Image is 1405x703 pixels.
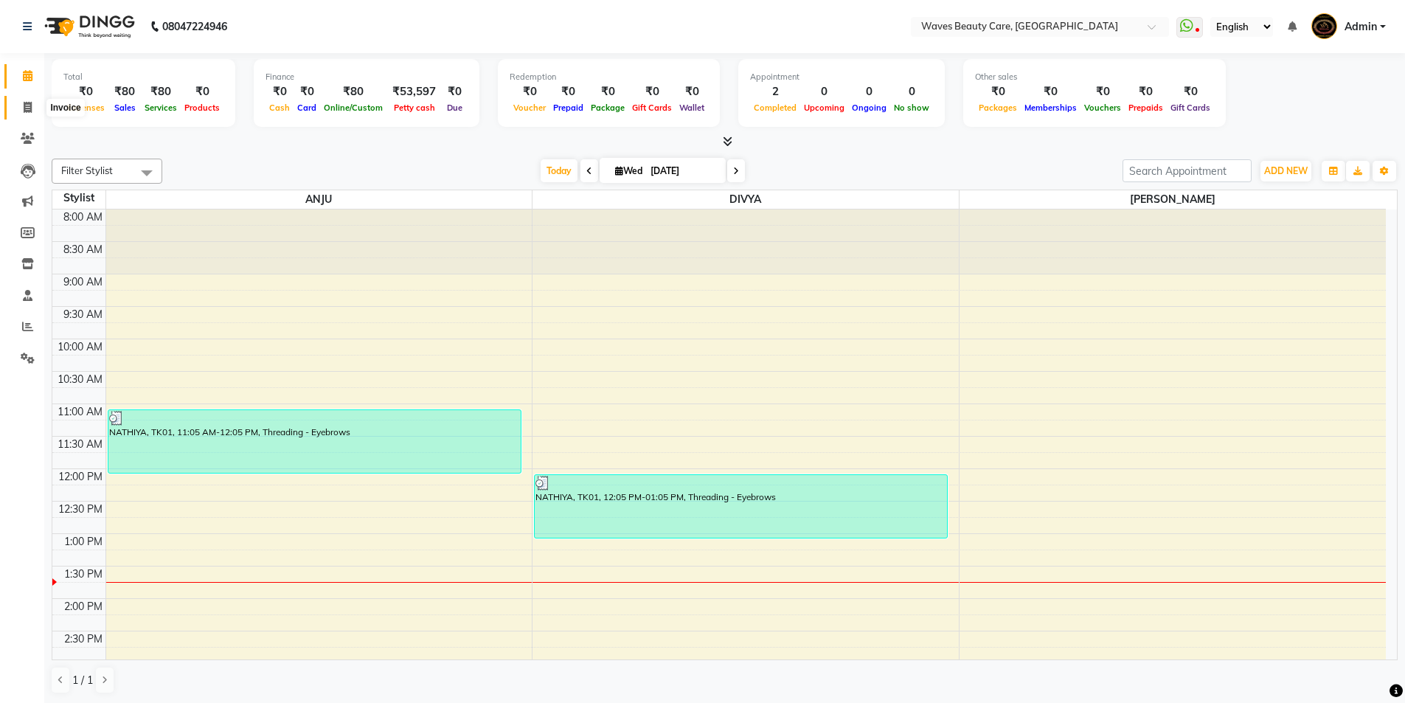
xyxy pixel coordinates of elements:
span: Gift Cards [1167,103,1214,113]
div: ₹0 [975,83,1021,100]
div: 9:30 AM [60,307,105,322]
span: Wallet [676,103,708,113]
div: Redemption [510,71,708,83]
button: ADD NEW [1260,161,1311,181]
span: [PERSON_NAME] [960,190,1386,209]
div: 10:30 AM [55,372,105,387]
div: 0 [890,83,933,100]
span: Vouchers [1080,103,1125,113]
span: No show [890,103,933,113]
span: Card [294,103,320,113]
span: Ongoing [848,103,890,113]
div: 2 [750,83,800,100]
div: Total [63,71,223,83]
div: ₹53,597 [386,83,442,100]
span: Products [181,103,223,113]
span: Due [443,103,466,113]
div: 1:00 PM [61,534,105,550]
span: Package [587,103,628,113]
div: 12:00 PM [55,469,105,485]
div: ₹0 [1080,83,1125,100]
div: ₹0 [63,83,108,100]
div: 0 [800,83,848,100]
span: Online/Custom [320,103,386,113]
div: NATHIYA, TK01, 11:05 AM-12:05 PM, Threading - Eyebrows [108,410,521,473]
input: 2025-09-03 [646,160,720,182]
span: Services [141,103,181,113]
span: ADD NEW [1264,165,1308,176]
div: 2:00 PM [61,599,105,614]
div: 9:00 AM [60,274,105,290]
div: ₹0 [181,83,223,100]
span: Admin [1345,19,1377,35]
span: Voucher [510,103,549,113]
div: ₹0 [676,83,708,100]
span: Gift Cards [628,103,676,113]
span: ANJU [106,190,532,209]
span: Prepaid [549,103,587,113]
div: 8:30 AM [60,242,105,257]
b: 08047224946 [162,6,227,47]
div: ₹0 [1167,83,1214,100]
div: 0 [848,83,890,100]
div: ₹0 [294,83,320,100]
span: Filter Stylist [61,165,113,176]
div: 11:00 AM [55,404,105,420]
div: ₹0 [1021,83,1080,100]
div: 8:00 AM [60,209,105,225]
div: ₹80 [141,83,181,100]
div: Invoice [46,99,84,117]
span: Cash [266,103,294,113]
div: ₹0 [549,83,587,100]
div: 2:30 PM [61,631,105,647]
span: Completed [750,103,800,113]
span: Upcoming [800,103,848,113]
span: Prepaids [1125,103,1167,113]
div: NATHIYA, TK01, 12:05 PM-01:05 PM, Threading - Eyebrows [535,475,947,538]
div: ₹0 [587,83,628,100]
div: 1:30 PM [61,567,105,582]
div: Appointment [750,71,933,83]
div: ₹0 [1125,83,1167,100]
span: DIVYA [532,190,959,209]
div: ₹0 [628,83,676,100]
span: Packages [975,103,1021,113]
span: Today [541,159,577,182]
span: Petty cash [390,103,439,113]
div: 11:30 AM [55,437,105,452]
img: logo [38,6,139,47]
span: Memberships [1021,103,1080,113]
div: Stylist [52,190,105,206]
span: Sales [111,103,139,113]
input: Search Appointment [1123,159,1252,182]
span: 1 / 1 [72,673,93,688]
div: ₹80 [320,83,386,100]
div: 10:00 AM [55,339,105,355]
span: Wed [611,165,646,176]
div: ₹0 [442,83,468,100]
div: ₹0 [266,83,294,100]
div: Other sales [975,71,1214,83]
div: ₹80 [108,83,141,100]
div: ₹0 [510,83,549,100]
img: Admin [1311,13,1337,39]
div: 12:30 PM [55,502,105,517]
div: Finance [266,71,468,83]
